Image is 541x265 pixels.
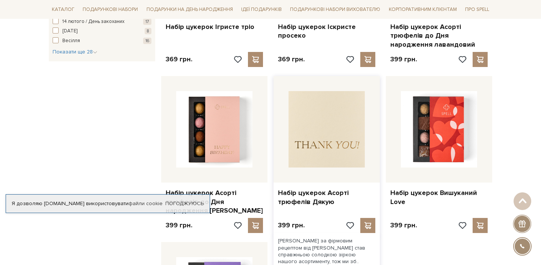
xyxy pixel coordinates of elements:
span: 8 [145,28,151,34]
img: Набір цукерок Асорті трюфелів Дякую [289,91,365,168]
p: 399 грн. [166,221,192,230]
a: Подарункові набори вихователю [287,3,383,16]
button: 14 лютого / День закоханих 17 [53,18,151,26]
a: Подарункові набори [80,4,141,15]
a: Набір цукерок Асорті трюфелів до Дня народження [PERSON_NAME] [166,189,263,215]
a: Набір цукерок Ігристе тріо [166,23,263,31]
a: Погоджуюсь [165,200,204,207]
span: Показати ще 28 [53,49,97,55]
a: файли cookie [128,200,163,207]
a: Корпоративним клієнтам [386,3,460,16]
p: 399 грн. [390,55,417,64]
a: Набір цукерок Вишуканий Love [390,189,488,206]
a: Подарунки на День народження [144,4,236,15]
a: Про Spell [462,4,492,15]
span: [DATE] [62,27,77,35]
button: Показати ще 28 [53,48,97,56]
p: 369 грн. [278,55,305,64]
span: 14 лютого / День закоханих [62,18,124,26]
button: [DATE] 8 [53,27,151,35]
div: Я дозволяю [DOMAIN_NAME] використовувати [6,200,210,207]
a: Набір цукерок Іскристе просеко [278,23,375,40]
a: Набір цукерок Асорті трюфелів Дякую [278,189,375,206]
span: 16 [143,38,151,44]
span: 17 [143,18,151,25]
a: Каталог [49,4,77,15]
p: 369 грн. [166,55,192,64]
p: 399 грн. [390,221,417,230]
a: Набір цукерок Асорті трюфелів до Дня народження лавандовий [390,23,488,49]
button: Весілля 16 [53,37,151,45]
a: Ідеї подарунків [238,4,285,15]
p: 399 грн. [278,221,305,230]
span: Весілля [62,37,80,45]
